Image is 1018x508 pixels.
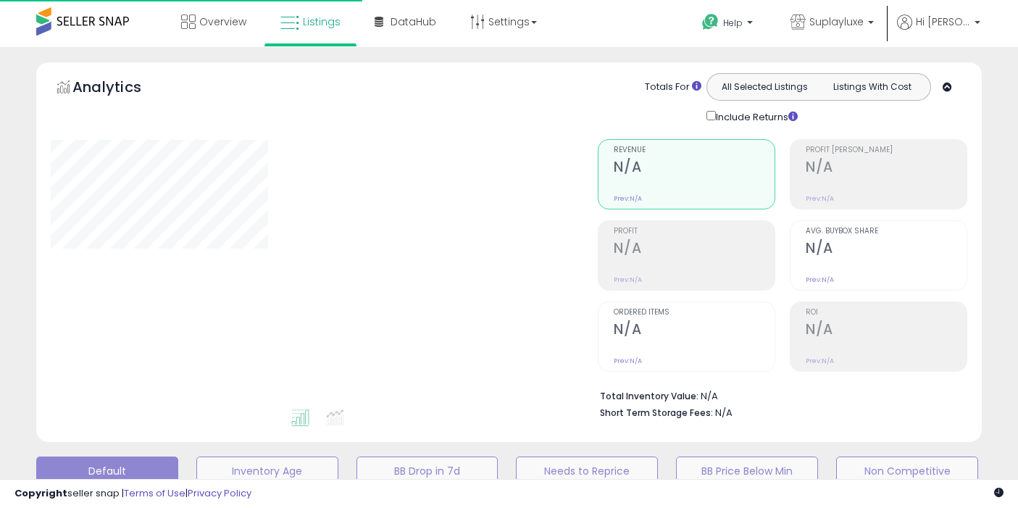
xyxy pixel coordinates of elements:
a: Help [691,2,767,47]
span: Suplayluxe [809,14,864,29]
span: DataHub [391,14,436,29]
small: Prev: N/A [614,275,642,284]
span: Profit [PERSON_NAME] [806,146,967,154]
h2: N/A [806,321,967,341]
span: Overview [199,14,246,29]
small: Prev: N/A [806,275,834,284]
span: Profit [614,228,775,236]
strong: Copyright [14,486,67,500]
span: N/A [715,406,733,420]
button: BB Drop in 7d [356,457,498,486]
h5: Analytics [72,77,170,101]
span: Hi [PERSON_NAME] [916,14,970,29]
i: Get Help [701,13,719,31]
h2: N/A [806,240,967,259]
span: Ordered Items [614,309,775,317]
h2: N/A [806,159,967,178]
span: Avg. Buybox Share [806,228,967,236]
button: Default [36,457,178,486]
a: Terms of Use [124,486,185,500]
small: Prev: N/A [614,194,642,203]
small: Prev: N/A [806,194,834,203]
div: Totals For [645,80,701,94]
small: Prev: N/A [806,357,834,365]
div: Include Returns [696,108,815,125]
button: Non Competitive [836,457,978,486]
button: All Selected Listings [711,78,819,96]
b: Short Term Storage Fees: [600,407,713,419]
button: BB Price Below Min [676,457,818,486]
b: Total Inventory Value: [600,390,698,402]
h2: N/A [614,321,775,341]
span: Help [723,17,743,29]
h2: N/A [614,240,775,259]
button: Listings With Cost [818,78,926,96]
span: ROI [806,309,967,317]
button: Needs to Reprice [516,457,658,486]
button: Inventory Age [196,457,338,486]
h2: N/A [614,159,775,178]
span: Listings [303,14,341,29]
div: seller snap | | [14,487,251,501]
small: Prev: N/A [614,357,642,365]
li: N/A [600,386,956,404]
a: Hi [PERSON_NAME] [897,14,980,47]
span: Revenue [614,146,775,154]
a: Privacy Policy [188,486,251,500]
